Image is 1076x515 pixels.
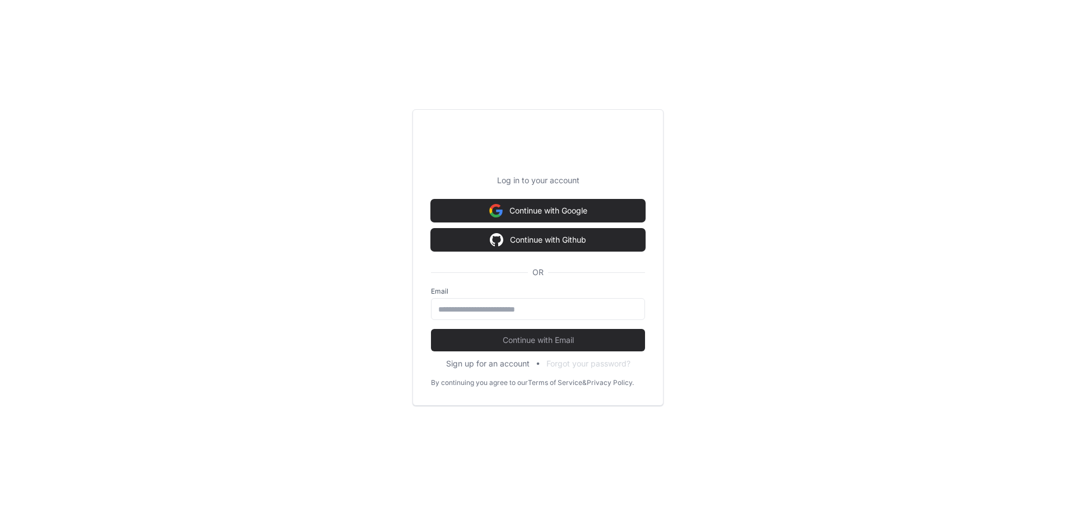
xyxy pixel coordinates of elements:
div: & [582,378,587,387]
button: Forgot your password? [546,358,630,369]
a: Privacy Policy. [587,378,634,387]
p: Log in to your account [431,175,645,186]
img: Sign in with google [489,199,503,222]
button: Sign up for an account [446,358,530,369]
button: Continue with Github [431,229,645,251]
button: Continue with Google [431,199,645,222]
span: OR [528,267,548,278]
div: By continuing you agree to our [431,378,528,387]
span: Continue with Email [431,335,645,346]
button: Continue with Email [431,329,645,351]
label: Email [431,287,645,296]
a: Terms of Service [528,378,582,387]
img: Sign in with google [490,229,503,251]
